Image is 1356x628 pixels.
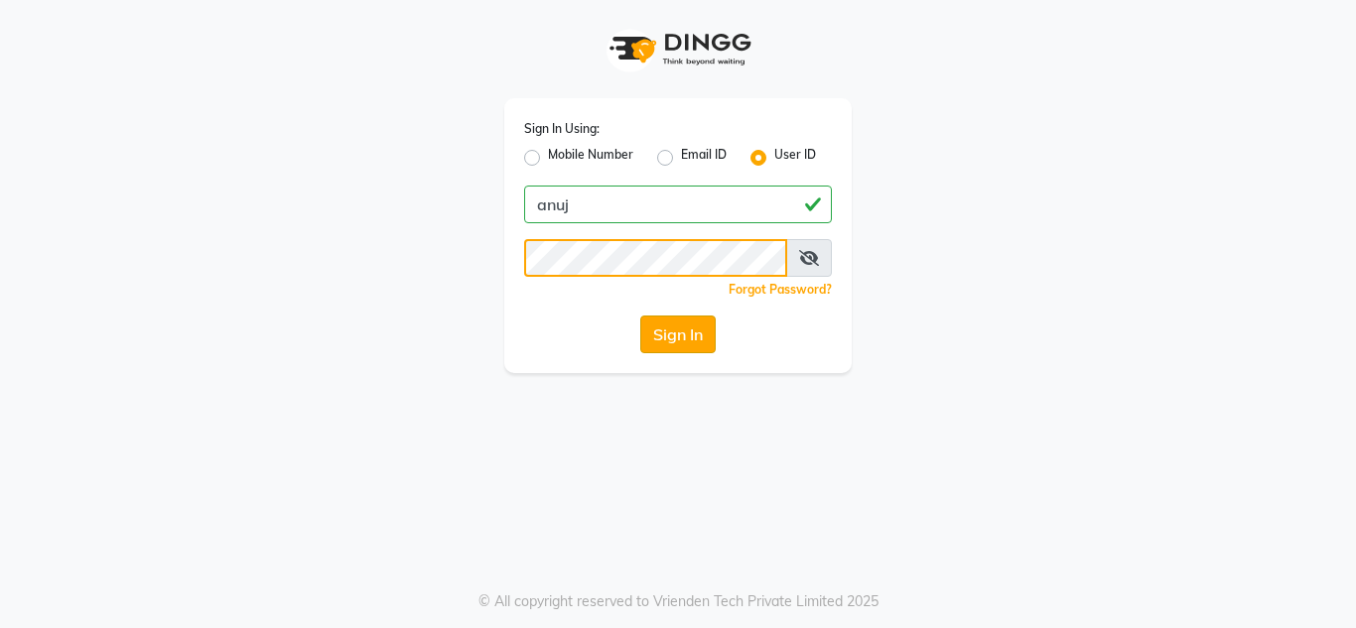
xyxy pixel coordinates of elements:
label: Sign In Using: [524,120,600,138]
img: logo1.svg [599,20,757,78]
label: Mobile Number [548,146,633,170]
label: User ID [774,146,816,170]
input: Username [524,186,832,223]
button: Sign In [640,315,716,353]
label: Email ID [681,146,727,170]
a: Forgot Password? [729,282,832,297]
input: Username [524,239,787,277]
